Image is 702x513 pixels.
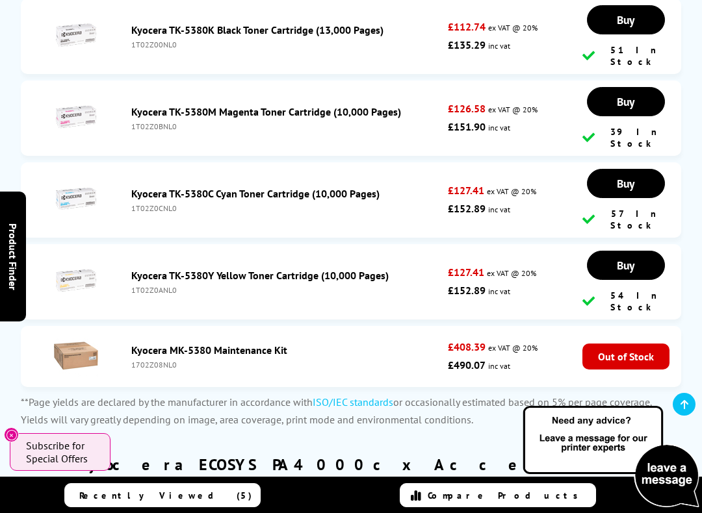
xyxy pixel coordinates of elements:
span: ex VAT @ 20% [487,186,536,196]
strong: £126.58 [448,102,486,115]
span: Out of Stock [582,344,669,369]
span: ex VAT @ 20% [488,23,538,32]
div: 54 In Stock [582,290,669,313]
a: Kyocera ECOSYS PA4000cx Accessories [77,455,626,475]
img: Kyocera MK-5380 Maintenance Kit [53,332,99,378]
span: inc vat [488,286,510,296]
div: 57 In Stock [582,208,669,231]
a: Kyocera TK-5380M Magenta Toner Cartridge (10,000 Pages) [131,105,401,118]
span: Subscribe for Special Offers [26,439,97,465]
span: Buy [617,12,634,27]
button: Close [4,427,19,442]
a: Kyocera MK-5380 Maintenance Kit [131,344,287,357]
a: Recently Viewed (5) [64,483,261,507]
span: inc vat [488,123,510,132]
span: ex VAT @ 20% [488,343,538,353]
img: Kyocera TK-5380Y Yellow Toner Cartridge (10,000 Pages) [53,258,99,303]
a: Kyocera TK-5380Y Yellow Toner Cartridge (10,000 Pages) [131,269,389,282]
img: Kyocera TK-5380K Black Toner Cartridge (13,000 Pages) [53,12,99,58]
span: Buy [617,258,634,273]
span: Product Finder [6,223,19,290]
span: Compare Products [428,490,585,501]
a: ISO/IEC standards [313,395,393,408]
div: 51 In Stock [582,44,669,68]
span: Buy [617,94,634,109]
p: **Page yields are declared by the manufacturer in accordance with or occasionally estimated based... [21,394,681,429]
span: Buy [617,176,634,191]
strong: £152.89 [448,284,486,297]
strong: £490.07 [448,358,486,371]
img: Kyocera TK-5380C Cyan Toner Cartridge (10,000 Pages) [53,176,99,221]
div: 1T02Z0ANL0 [131,285,442,295]
strong: £151.90 [448,120,486,133]
a: Compare Products [400,483,596,507]
span: inc vat [488,361,510,371]
strong: £127.41 [448,184,484,197]
div: 1T02Z0CNL0 [131,203,442,213]
img: Open Live Chat window [520,404,702,510]
div: 1T02Z0BNL0 [131,121,442,131]
strong: £408.39 [448,340,486,353]
span: inc vat [488,41,510,51]
span: inc vat [488,205,510,214]
strong: £112.74 [448,20,486,33]
a: Kyocera TK-5380C Cyan Toner Cartridge (10,000 Pages) [131,187,380,200]
div: 39 In Stock [582,126,669,149]
span: ex VAT @ 20% [488,105,538,114]
div: 1702Z08NL0 [131,360,442,369]
img: Kyocera TK-5380M Magenta Toner Cartridge (10,000 Pages) [53,94,99,140]
span: ex VAT @ 20% [487,268,536,278]
span: Recently Viewed (5) [79,490,252,501]
strong: £127.41 [448,266,484,279]
a: Kyocera TK-5380K Black Toner Cartridge (13,000 Pages) [131,23,383,36]
strong: £135.29 [448,38,486,51]
div: 1T02Z00NL0 [131,40,442,49]
strong: £152.89 [448,202,486,215]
